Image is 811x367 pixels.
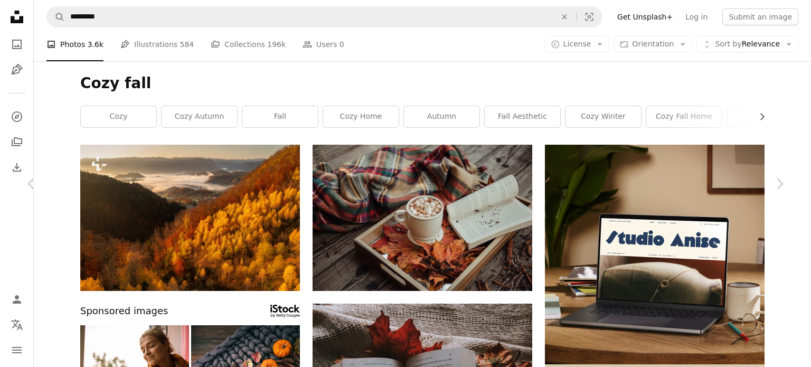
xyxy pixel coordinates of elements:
a: Log in / Sign up [6,289,27,310]
a: fall aesthetic [485,106,560,127]
form: Find visuals sitewide [46,6,602,27]
button: Language [6,314,27,335]
a: cozy winter [565,106,641,127]
button: Submit an image [722,8,798,25]
button: scroll list to the right [752,106,765,127]
a: Photos [6,34,27,55]
a: cozy [81,106,156,127]
span: Sponsored images [80,304,168,319]
a: [DATE] [727,106,803,127]
a: Collections [6,131,27,153]
span: License [563,40,591,48]
a: Illustrations [6,59,27,80]
button: Orientation [614,36,692,53]
a: Log in [679,8,714,25]
button: Search Unsplash [47,7,65,27]
a: Collections 196k [211,27,286,61]
button: License [545,36,610,53]
a: autumn [404,106,479,127]
button: Clear [553,7,576,27]
a: Get Unsplash+ [611,8,679,25]
span: Orientation [632,40,674,48]
a: Explore [6,106,27,127]
a: mug of coffee with marshmallow in front of open book on tray [313,213,532,222]
a: Next [748,133,811,234]
span: 584 [180,39,194,50]
a: cozy fall home [646,106,722,127]
a: Users 0 [303,27,344,61]
img: mug of coffee with marshmallow in front of open book on tray [313,145,532,291]
h1: Cozy fall [80,74,765,93]
button: Menu [6,340,27,361]
span: 0 [340,39,344,50]
img: file-1705123271268-c3eaf6a79b21image [545,145,765,364]
span: 196k [267,39,286,50]
span: Sort by [715,40,741,48]
a: fall [242,106,318,127]
button: Visual search [577,7,602,27]
a: cozy home [323,106,399,127]
button: Sort byRelevance [696,36,798,53]
a: cozy autumn [162,106,237,127]
span: Relevance [715,39,780,50]
a: Illustrations 584 [120,27,194,61]
a: a view of a valley with a lot of trees [80,213,300,222]
img: a view of a valley with a lot of trees [80,145,300,291]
